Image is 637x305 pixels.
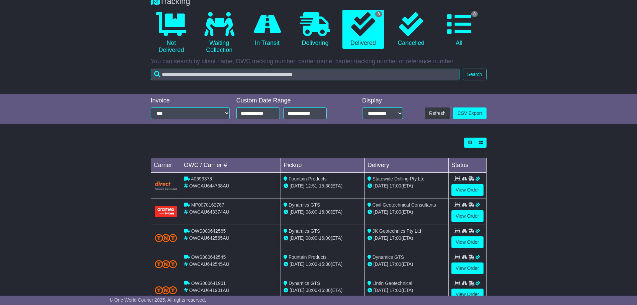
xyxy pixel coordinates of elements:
span: [DATE] [374,183,388,188]
div: - (ETA) [284,261,362,268]
td: Carrier [151,158,181,173]
span: 17:00 [390,209,401,215]
div: (ETA) [367,182,446,189]
span: 08:00 [306,288,317,293]
a: View Order [451,236,484,248]
span: 16:00 [319,235,331,241]
div: (ETA) [367,235,446,242]
span: Dynamics GTS [289,281,320,286]
img: TNT_Domestic.png [155,234,177,242]
p: You can search by client name, OWC tracking number, carrier name, carrier tracking number or refe... [151,58,487,65]
span: 08:00 [306,209,317,215]
a: Waiting Collection [199,10,240,56]
div: (ETA) [367,209,446,216]
a: View Order [451,210,484,222]
span: 17:00 [390,235,401,241]
span: Dynamics GTS [373,254,404,260]
span: [DATE] [374,209,388,215]
span: OWS000641901 [191,281,226,286]
span: OWS000642565 [191,228,226,234]
div: - (ETA) [284,209,362,216]
a: Delivering [295,10,336,49]
span: 8 [471,11,478,17]
span: 08:00 [306,235,317,241]
span: 17:00 [390,288,401,293]
span: © One World Courier 2025. All rights reserved. [110,297,206,303]
span: [DATE] [290,261,304,267]
span: Dynamics GTS [289,202,320,208]
a: 8 Delivered [342,10,384,49]
span: 12:51 [306,183,317,188]
span: Statewide Drilling Pty Ltd [373,176,425,181]
td: Delivery [364,158,448,173]
span: 15:30 [319,183,331,188]
span: 40699378 [191,176,212,181]
span: 13:02 [306,261,317,267]
span: OWCAU642565AU [189,235,229,241]
span: [DATE] [290,209,304,215]
span: OWS000642545 [191,254,226,260]
img: Aramex.png [155,206,177,217]
div: - (ETA) [284,235,362,242]
a: Not Delivered [151,10,192,56]
span: [DATE] [290,235,304,241]
a: Cancelled [391,10,432,49]
td: Pickup [281,158,365,173]
button: Search [463,69,486,80]
a: View Order [451,262,484,274]
span: Dynamics GTS [289,228,320,234]
a: View Order [451,184,484,196]
span: 17:00 [390,261,401,267]
span: Lintin Geotechnical [373,281,412,286]
img: Direct.png [155,181,177,190]
div: - (ETA) [284,287,362,294]
span: OWCAU641901AU [189,288,229,293]
div: (ETA) [367,287,446,294]
span: 8 [375,11,382,17]
span: [DATE] [290,288,304,293]
div: Display [362,97,403,104]
td: Status [448,158,486,173]
span: JK Geotechnics Pty Ltd [373,228,421,234]
span: OWCAU642545AU [189,261,229,267]
button: Refresh [425,107,450,119]
span: [DATE] [374,235,388,241]
span: Fountain Products [289,176,327,181]
a: 8 All [438,10,480,49]
div: (ETA) [367,261,446,268]
img: TNT_Domestic.png [155,260,177,268]
span: 15:30 [319,261,331,267]
img: TNT_Domestic.png [155,286,177,294]
div: Custom Date Range [236,97,344,104]
span: OWCAU643374AU [189,209,229,215]
span: OWCAU644738AU [189,183,229,188]
div: - (ETA) [284,182,362,189]
span: [DATE] [290,183,304,188]
span: [DATE] [374,261,388,267]
span: 17:00 [390,183,401,188]
a: In Transit [246,10,288,49]
span: MP0070162787 [191,202,224,208]
span: Fountain Products [289,254,327,260]
span: 16:00 [319,209,331,215]
span: [DATE] [374,288,388,293]
div: Invoice [151,97,230,104]
a: CSV Export [453,107,486,119]
span: Civil Geotechnical Consultants [373,202,436,208]
a: View Order [451,289,484,300]
span: 16:00 [319,288,331,293]
td: OWC / Carrier # [181,158,281,173]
